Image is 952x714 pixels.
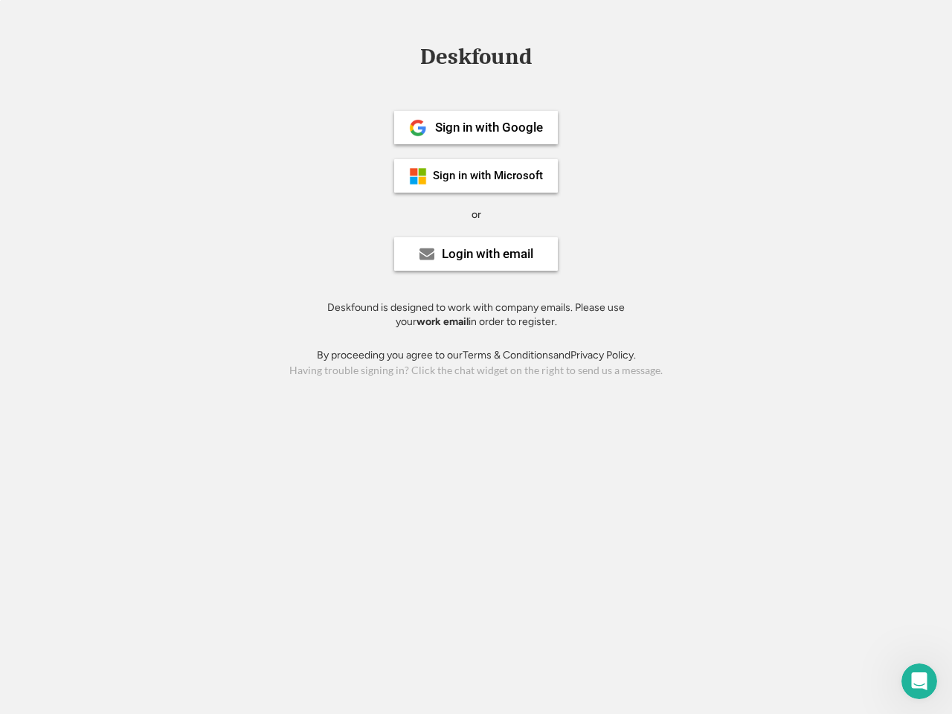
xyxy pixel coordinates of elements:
img: ms-symbollockup_mssymbol_19.png [409,167,427,185]
div: Sign in with Microsoft [433,170,543,181]
div: Sign in with Google [435,121,543,134]
div: or [472,208,481,222]
div: Deskfound [413,45,539,68]
div: Login with email [442,248,533,260]
img: 1024px-Google__G__Logo.svg.png [409,119,427,137]
div: By proceeding you agree to our and [317,348,636,363]
a: Privacy Policy. [570,349,636,361]
iframe: Intercom live chat [901,663,937,699]
strong: work email [416,315,469,328]
a: Terms & Conditions [463,349,553,361]
div: Deskfound is designed to work with company emails. Please use your in order to register. [309,300,643,329]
